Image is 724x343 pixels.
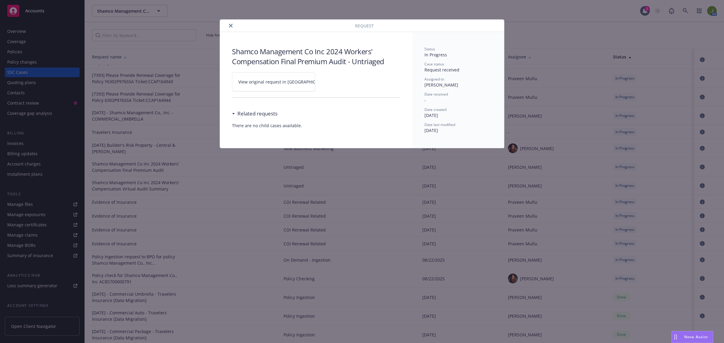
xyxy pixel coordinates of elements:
[237,110,278,118] h3: Related requests
[424,77,444,82] span: Assigned to
[238,79,330,85] span: View original request in [GEOGRAPHIC_DATA]
[672,331,679,343] div: Drag to move
[424,92,448,97] span: Date received
[232,122,400,129] span: There are no child cases available.
[424,52,447,58] span: In Progress
[684,334,708,339] span: Nova Assist
[232,46,400,66] h3: Shamco Management Co Inc 2024 Workers' Compensation Final Premium Audit - Untriaged
[424,97,426,103] span: -
[424,127,438,133] span: [DATE]
[424,82,458,88] span: [PERSON_NAME]
[424,67,459,73] span: Request received
[424,112,438,118] span: [DATE]
[355,23,374,29] span: Request
[424,107,446,112] span: Date created
[227,22,234,29] button: close
[672,331,713,343] button: Nova Assist
[424,122,455,127] span: Date last modified
[424,46,435,52] span: Status
[424,61,444,67] span: Case status
[232,72,315,91] a: View original request in [GEOGRAPHIC_DATA]
[232,110,278,118] div: Related requests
